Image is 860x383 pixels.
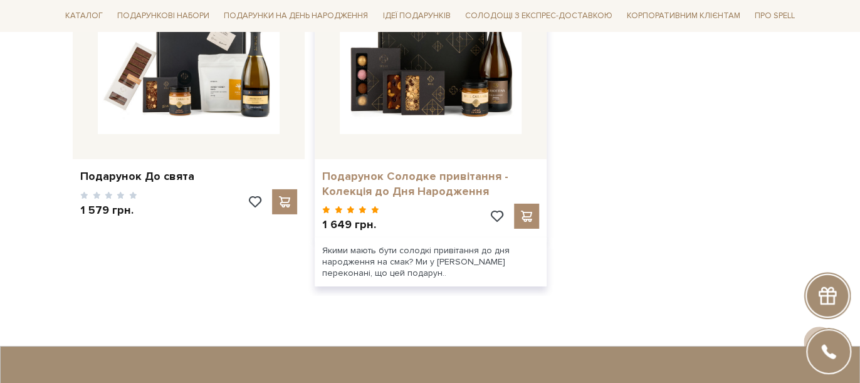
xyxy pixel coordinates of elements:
[315,238,547,287] div: Якими мають бути солодкі привітання до дня народження на смак? Ми у [PERSON_NAME] переконані, що ...
[322,218,379,232] p: 1 649 грн.
[112,6,214,26] span: Подарункові набори
[80,169,297,184] a: Подарунок До свята
[322,169,539,199] a: Подарунок Солодке привітання - Колекція до Дня Народження
[60,6,108,26] span: Каталог
[219,6,373,26] span: Подарунки на День народження
[622,5,745,26] a: Корпоративним клієнтам
[80,203,137,218] p: 1 579 грн.
[460,5,617,26] a: Солодощі з експрес-доставкою
[750,6,800,26] span: Про Spell
[377,6,455,26] span: Ідеї подарунків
